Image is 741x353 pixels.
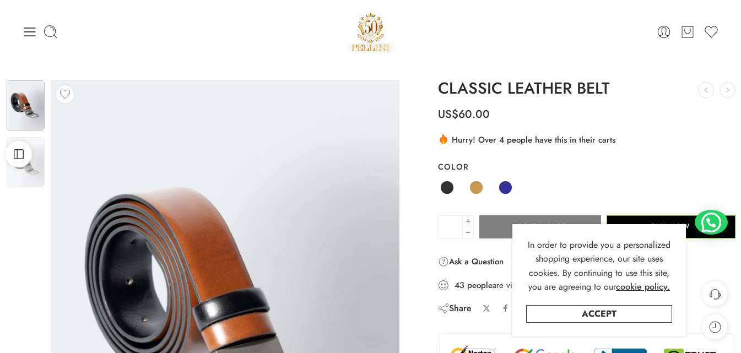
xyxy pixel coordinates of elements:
[438,80,735,97] h1: CLASSIC LEATHER BELT
[607,215,735,238] button: Buy Now
[347,8,394,55] a: Pellini -
[7,137,45,187] img: classic-leather-belt-cml-scaled-1.jpg
[528,238,670,294] span: In order to provide you a personalized shopping experience, our site uses cookies. By continuing ...
[479,215,601,238] button: Add to cart
[704,24,719,40] a: Wishlist
[347,8,394,55] img: Pellini
[438,302,472,314] div: Share
[680,24,695,40] a: Cart
[455,280,464,291] strong: 43
[438,279,735,291] div: are viewing this right now
[438,133,735,146] div: Hurry! Over 4 people have this in their carts
[616,280,670,294] a: cookie policy.
[438,106,490,122] bdi: 60.00
[438,215,463,238] input: Product quantity
[467,280,493,291] strong: people
[7,80,45,131] img: classic-leather-belt-cml-scaled-1.jpg
[438,161,735,172] label: Color
[501,304,510,312] a: Share on Facebook
[438,255,504,268] a: Ask a Question
[656,24,672,40] a: Login / Register
[526,305,672,323] a: Accept
[438,106,458,122] span: US$
[483,305,491,313] a: Share on X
